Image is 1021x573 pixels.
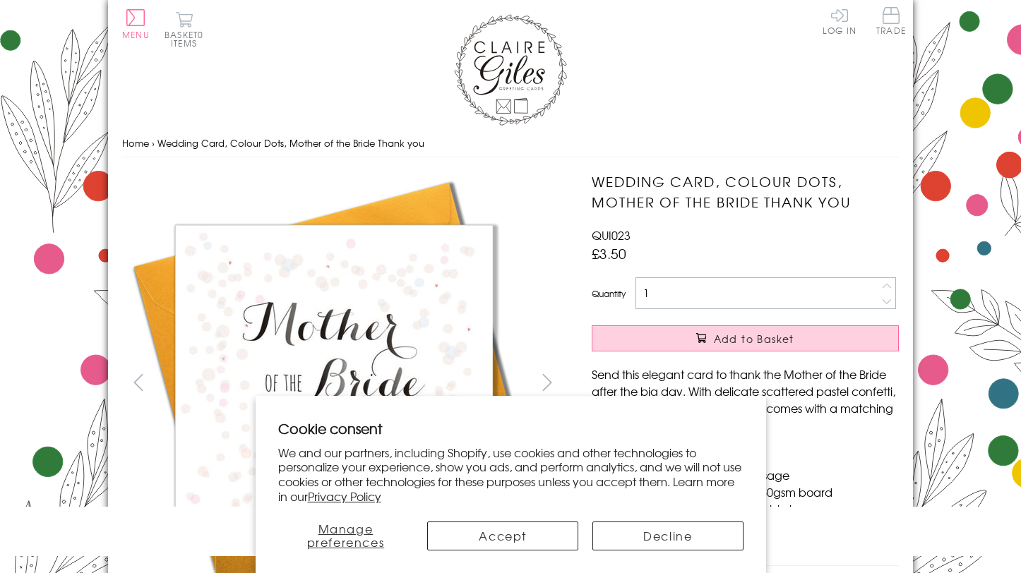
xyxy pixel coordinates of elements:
nav: breadcrumbs [122,129,899,158]
button: Manage preferences [278,521,414,550]
span: › [152,136,155,150]
button: Accept [427,521,578,550]
button: Add to Basket [592,325,899,351]
span: £3.50 [592,243,626,263]
span: Add to Basket [714,332,794,346]
button: Decline [592,521,744,550]
img: Claire Giles Greetings Cards [454,14,567,126]
span: Wedding Card, Colour Dots, Mother of the Bride Thank you [157,136,424,150]
a: Trade [876,7,906,37]
span: 0 items [171,28,203,49]
h1: Wedding Card, Colour Dots, Mother of the Bride Thank you [592,171,899,212]
button: Basket0 items [165,11,203,47]
span: Menu [122,28,150,41]
button: next [532,366,563,398]
p: Send this elegant card to thank the Mother of the Bride after the big day. With delicate scattere... [592,366,899,433]
a: Log In [823,7,856,35]
span: Trade [876,7,906,35]
a: Home [122,136,149,150]
span: QUI023 [592,227,631,243]
a: Privacy Policy [308,488,381,505]
h2: Cookie consent [278,418,744,438]
label: Quantity [592,287,626,300]
p: We and our partners, including Shopify, use cookies and other technologies to personalize your ex... [278,445,744,504]
button: Menu [122,9,150,39]
button: prev [122,366,154,398]
span: Manage preferences [307,520,385,550]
